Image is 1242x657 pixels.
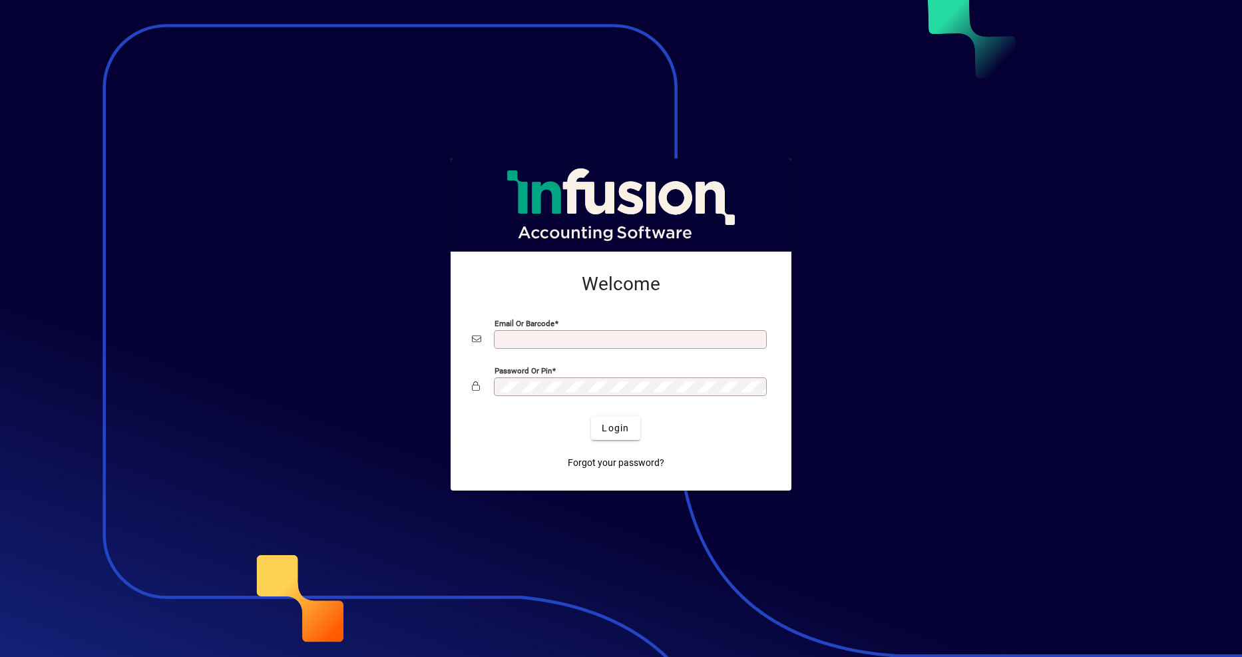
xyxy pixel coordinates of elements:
a: Forgot your password? [562,451,670,475]
mat-label: Email or Barcode [495,319,554,328]
span: Login [602,421,629,435]
mat-label: Password or Pin [495,366,552,375]
h2: Welcome [472,273,770,296]
span: Forgot your password? [568,456,664,470]
button: Login [591,416,640,440]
